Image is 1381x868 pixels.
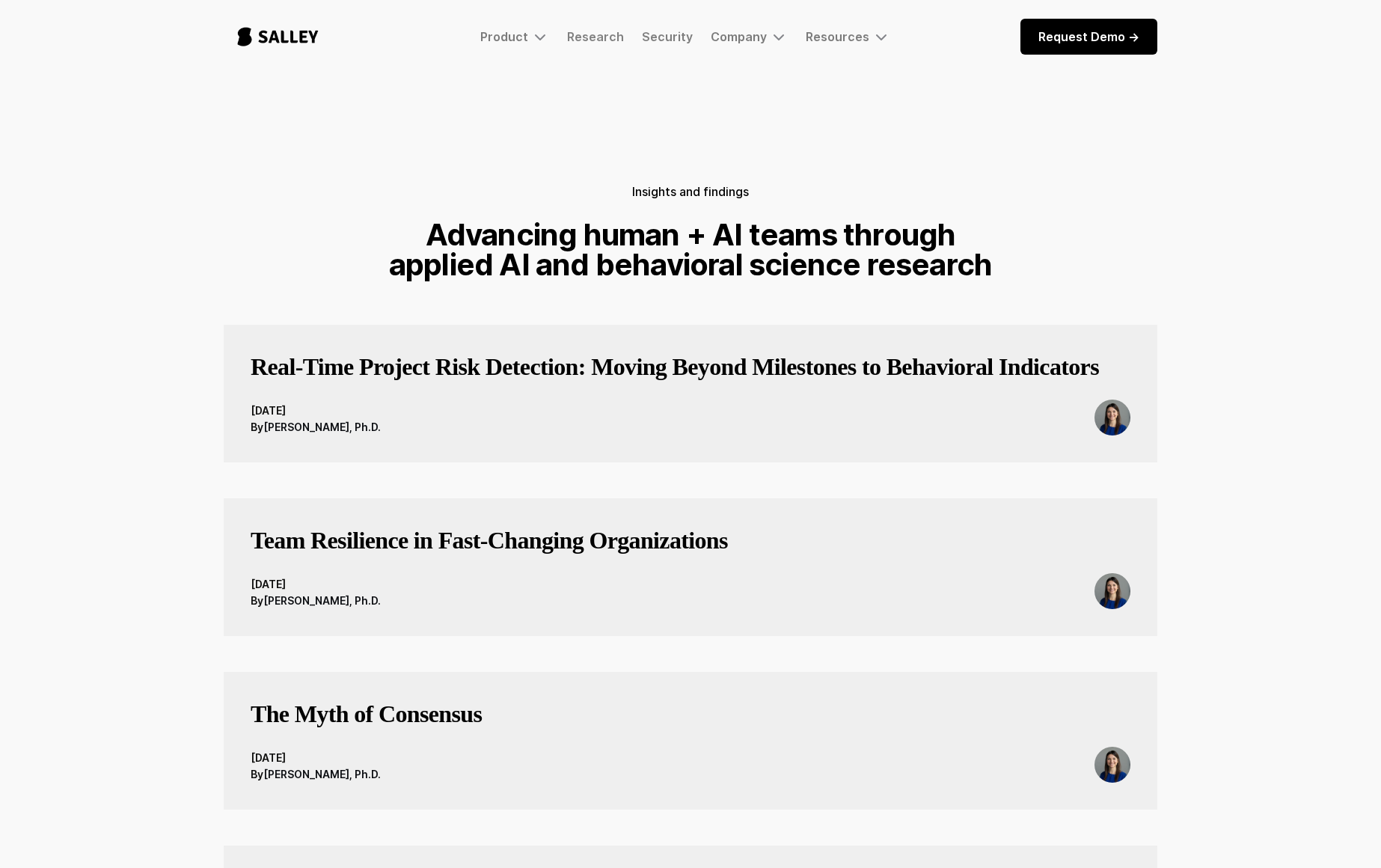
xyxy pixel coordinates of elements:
a: Real-Time Project Risk Detection: Moving Beyond Milestones to Behavioral Indicators [251,352,1099,400]
div: Resources [806,28,890,46]
div: Product [480,28,549,46]
div: By [251,419,263,435]
a: home [224,12,332,61]
div: Resources [806,29,869,44]
h3: The Myth of Consensus [251,699,482,729]
div: [PERSON_NAME], Ph.D. [263,766,381,783]
h3: Team Resilience in Fast‑Changing Organizations [251,525,728,555]
div: [PERSON_NAME], Ph.D. [263,593,381,609]
a: Research [567,29,624,44]
h3: Real-Time Project Risk Detection: Moving Beyond Milestones to Behavioral Indicators [251,352,1099,382]
a: The Myth of Consensus [251,699,482,747]
div: Company [711,29,767,44]
a: Security [642,29,693,44]
a: Team Resilience in Fast‑Changing Organizations [251,525,728,573]
div: Company [711,28,788,46]
div: By [251,766,263,783]
div: Product [480,29,528,44]
h5: Insights and findings [632,181,749,202]
div: [DATE] [251,403,381,419]
div: [DATE] [251,750,381,766]
div: [DATE] [251,576,381,593]
a: Request Demo -> [1020,19,1157,55]
h1: Advancing human + AI teams through applied AI and behavioral science research [382,220,999,280]
div: By [251,593,263,609]
div: [PERSON_NAME], Ph.D. [263,419,381,435]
